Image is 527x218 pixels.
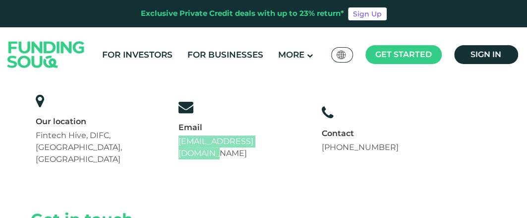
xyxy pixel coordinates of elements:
[348,7,387,20] a: Sign Up
[185,47,266,63] a: For Businesses
[36,131,122,164] span: Fintech Hive, DIFC, [GEOGRAPHIC_DATA], [GEOGRAPHIC_DATA]
[278,50,304,60] span: More
[454,45,518,64] a: Sign in
[178,122,303,133] div: Email
[322,128,399,139] div: Contact
[100,47,175,63] a: For Investors
[322,143,399,152] a: [PHONE_NUMBER]
[141,8,344,19] div: Exclusive Private Credit deals with up to 23% return*
[375,50,432,59] span: Get started
[337,51,346,59] img: SA Flag
[36,116,160,127] div: Our location
[178,137,253,158] a: [EMAIL_ADDRESS][DOMAIN_NAME]
[470,50,501,59] span: Sign in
